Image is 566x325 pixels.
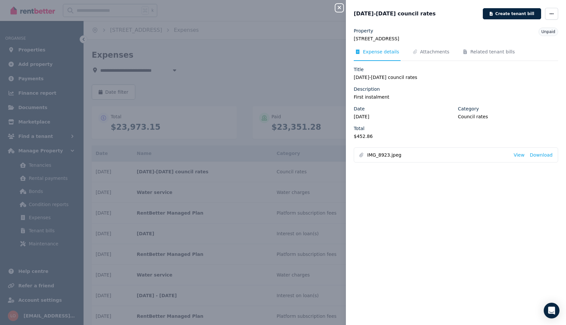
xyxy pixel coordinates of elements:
legend: [DATE] [354,113,454,120]
a: View [514,152,524,158]
span: [DATE]-[DATE] council rates [354,10,436,18]
nav: Tabs [354,48,558,61]
legend: [DATE]-[DATE] council rates [354,74,558,81]
label: Category [458,105,479,112]
div: Open Intercom Messenger [544,303,559,318]
button: Create tenant bill [483,8,541,19]
label: Description [354,86,380,92]
span: Expense details [363,48,399,55]
span: Related tenant bills [470,48,515,55]
legend: [STREET_ADDRESS] [354,35,558,42]
label: Property [354,28,373,34]
a: Download [530,152,553,158]
label: Total [354,125,365,132]
legend: $452.86 [354,133,454,140]
label: Date [354,105,365,112]
span: IMG_8923.jpeg [367,152,508,158]
span: Unpaid [541,29,555,34]
legend: First instalment [354,94,558,100]
label: Title [354,66,364,73]
legend: Council rates [458,113,558,120]
span: Attachments [420,48,449,55]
